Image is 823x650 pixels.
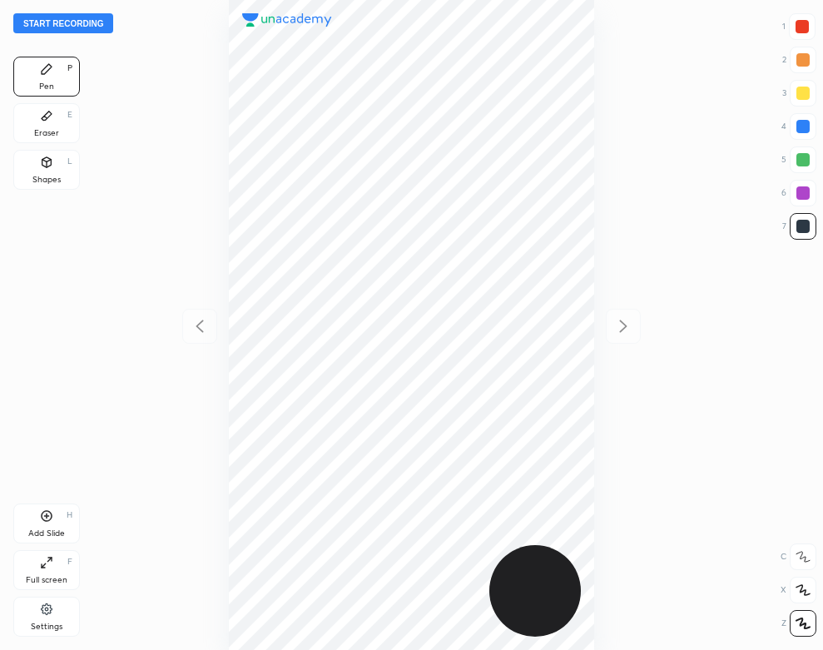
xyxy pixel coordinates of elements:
div: C [781,543,816,570]
div: 7 [782,213,816,240]
div: Eraser [34,129,59,137]
div: Full screen [26,576,67,584]
div: X [781,577,816,603]
div: 5 [781,146,816,173]
div: L [67,157,72,166]
div: 6 [781,180,816,206]
div: 2 [782,47,816,73]
div: F [67,558,72,566]
div: 3 [782,80,816,107]
div: 4 [781,113,816,140]
img: logo.38c385cc.svg [242,13,332,27]
div: Shapes [32,176,61,184]
div: E [67,111,72,119]
div: H [67,511,72,519]
div: Z [781,610,816,637]
div: Add Slide [28,529,65,538]
div: P [67,64,72,72]
div: Pen [39,82,54,91]
button: Start recording [13,13,113,33]
div: Settings [31,623,62,631]
div: 1 [782,13,816,40]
